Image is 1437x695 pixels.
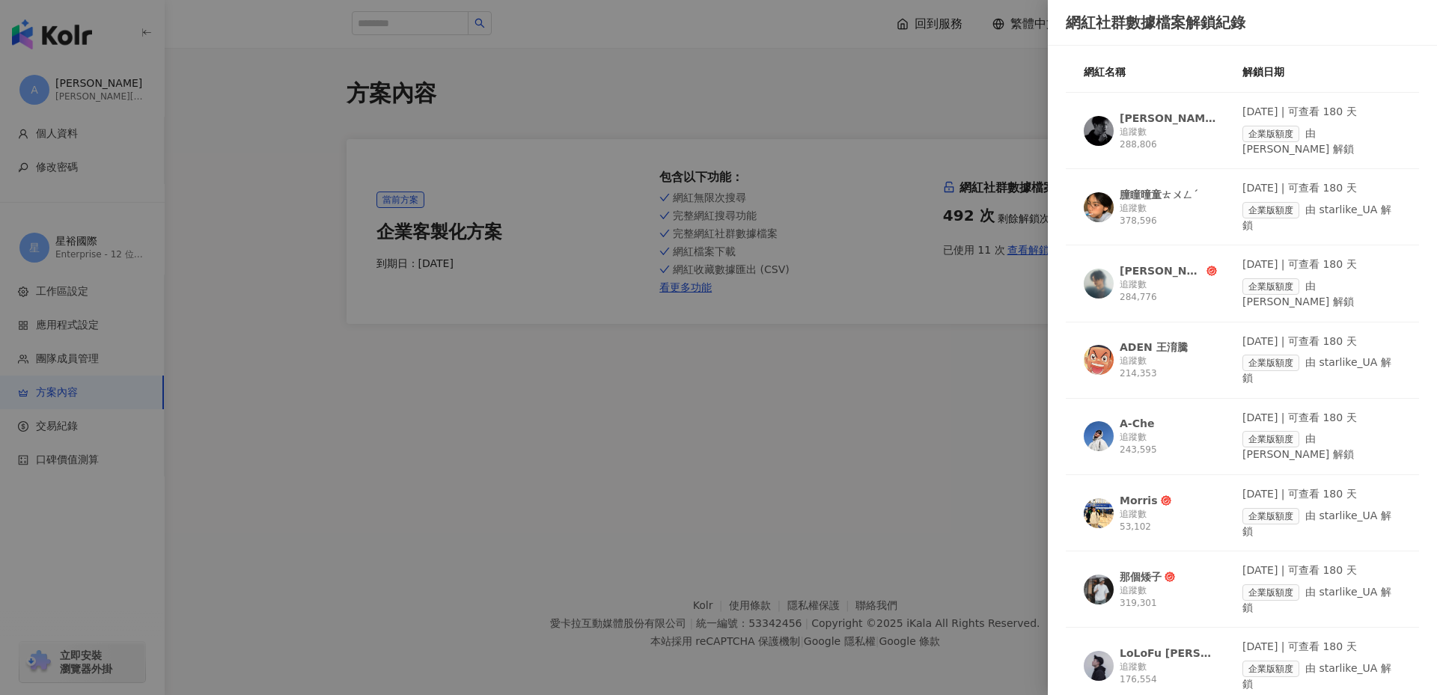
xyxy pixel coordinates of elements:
[1242,126,1401,157] div: 由 [PERSON_NAME] 解鎖
[1242,584,1401,616] div: 由 starlike_UA 解鎖
[1242,202,1401,233] div: 由 starlike_UA 解鎖
[1084,269,1114,298] img: KOL Avatar
[1120,416,1154,431] div: A-Che
[1066,105,1419,169] a: KOL Avatar[PERSON_NAME]追蹤數 288,806[DATE] | 可查看 180 天企業版額度由 [PERSON_NAME] 解鎖
[1242,411,1401,426] div: [DATE] | 可查看 180 天
[1242,661,1299,677] span: 企業版額度
[1242,508,1401,539] div: 由 starlike_UA 解鎖
[1242,181,1401,196] div: [DATE] | 可查看 180 天
[1242,661,1401,692] div: 由 starlike_UA 解鎖
[1242,334,1401,349] div: [DATE] | 可查看 180 天
[1084,192,1114,222] img: KOL Avatar
[1242,487,1401,502] div: [DATE] | 可查看 180 天
[1084,651,1114,681] img: KOL Avatar
[1066,411,1419,475] a: KOL AvatarA-Che追蹤數 243,595[DATE] | 可查看 180 天企業版額度由 [PERSON_NAME] 解鎖
[1242,257,1401,272] div: [DATE] | 可查看 180 天
[1120,355,1217,380] div: 追蹤數 214,353
[1084,116,1114,146] img: KOL Avatar
[1242,202,1299,218] span: 企業版額度
[1120,263,1203,278] div: [PERSON_NAME]
[1120,508,1217,533] div: 追蹤數 53,102
[1242,355,1401,386] div: 由 starlike_UA 解鎖
[1242,278,1299,295] span: 企業版額度
[1120,111,1217,126] div: [PERSON_NAME]
[1084,421,1114,451] img: KOL Avatar
[1242,640,1401,655] div: [DATE] | 可查看 180 天
[1242,355,1299,371] span: 企業版額度
[1120,187,1198,202] div: 朣瞳曈童ㄊㄨㄥˊ
[1120,569,1162,584] div: 那個矮子
[1242,508,1299,524] span: 企業版額度
[1242,278,1401,310] div: 由 [PERSON_NAME] 解鎖
[1242,584,1299,601] span: 企業版額度
[1066,563,1419,628] a: KOL Avatar那個矮子追蹤數 319,301[DATE] | 可查看 180 天企業版額度由 starlike_UA 解鎖
[1066,334,1419,399] a: KOL AvatarADEN 王淯騰追蹤數 214,353[DATE] | 可查看 180 天企業版額度由 starlike_UA 解鎖
[1120,431,1217,456] div: 追蹤數 243,595
[1084,575,1114,604] img: KOL Avatar
[1084,498,1114,528] img: KOL Avatar
[1084,345,1114,375] img: KOL Avatar
[1242,431,1299,447] span: 企業版額度
[1066,181,1419,245] a: KOL Avatar朣瞳曈童ㄊㄨㄥˊ追蹤數 378,596[DATE] | 可查看 180 天企業版額度由 starlike_UA 解鎖
[1120,126,1217,151] div: 追蹤數 288,806
[1084,64,1242,80] div: 網紅名稱
[1120,493,1158,508] div: Morris
[1242,126,1299,142] span: 企業版額度
[1242,431,1401,462] div: 由 [PERSON_NAME] 解鎖
[1066,487,1419,551] a: KOL AvatarMorris追蹤數 53,102[DATE] | 可查看 180 天企業版額度由 starlike_UA 解鎖
[1242,105,1401,120] div: [DATE] | 可查看 180 天
[1242,563,1401,578] div: [DATE] | 可查看 180 天
[1120,278,1217,304] div: 追蹤數 284,776
[1120,646,1217,661] div: LoLoFu [PERSON_NAME]
[1066,257,1419,322] a: KOL Avatar[PERSON_NAME]追蹤數 284,776[DATE] | 可查看 180 天企業版額度由 [PERSON_NAME] 解鎖
[1120,661,1217,686] div: 追蹤數 176,554
[1120,202,1217,227] div: 追蹤數 378,596
[1066,12,1419,33] div: 網紅社群數據檔案解鎖紀錄
[1242,64,1401,80] div: 解鎖日期
[1120,340,1188,355] div: ADEN 王淯騰
[1120,584,1217,610] div: 追蹤數 319,301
